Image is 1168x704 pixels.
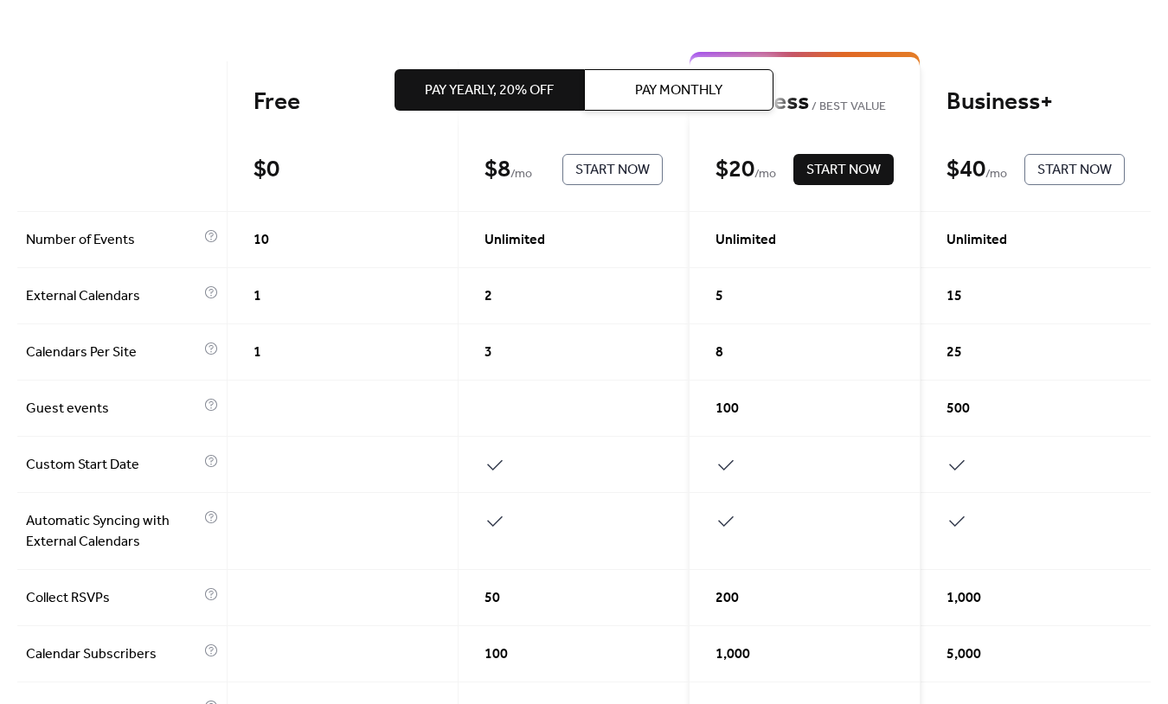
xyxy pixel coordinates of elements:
[793,154,894,185] button: Start Now
[1024,154,1125,185] button: Start Now
[26,230,200,251] span: Number of Events
[716,87,894,118] div: Business
[985,164,1007,185] span: / mo
[26,511,200,553] span: Automatic Syncing with External Calendars
[485,644,508,665] span: 100
[510,164,532,185] span: / mo
[253,87,432,118] div: Free
[947,588,981,609] span: 1,000
[485,342,492,363] span: 3
[716,644,750,665] span: 1,000
[26,399,200,419] span: Guest events
[26,342,200,363] span: Calendars Per Site
[809,97,886,118] span: BEST VALUE
[1037,160,1112,181] span: Start Now
[485,230,545,251] span: Unlimited
[716,230,776,251] span: Unlimited
[485,588,500,609] span: 50
[716,342,723,363] span: 8
[947,342,962,363] span: 25
[26,286,200,307] span: External Calendars
[716,588,739,609] span: 200
[716,286,723,307] span: 5
[947,87,1125,118] div: Business+
[26,644,200,665] span: Calendar Subscribers
[635,80,722,101] span: Pay Monthly
[253,230,269,251] span: 10
[947,286,962,307] span: 15
[754,164,776,185] span: / mo
[253,155,279,185] div: $ 0
[26,455,200,476] span: Custom Start Date
[253,342,261,363] span: 1
[425,80,554,101] span: Pay Yearly, 20% off
[947,155,985,185] div: $ 40
[26,588,200,609] span: Collect RSVPs
[395,69,584,111] button: Pay Yearly, 20% off
[485,155,510,185] div: $ 8
[716,155,754,185] div: $ 20
[947,644,981,665] span: 5,000
[485,286,492,307] span: 2
[806,160,881,181] span: Start Now
[253,286,261,307] span: 1
[575,160,650,181] span: Start Now
[716,399,739,419] span: 100
[947,230,1007,251] span: Unlimited
[947,399,970,419] span: 500
[584,69,773,111] button: Pay Monthly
